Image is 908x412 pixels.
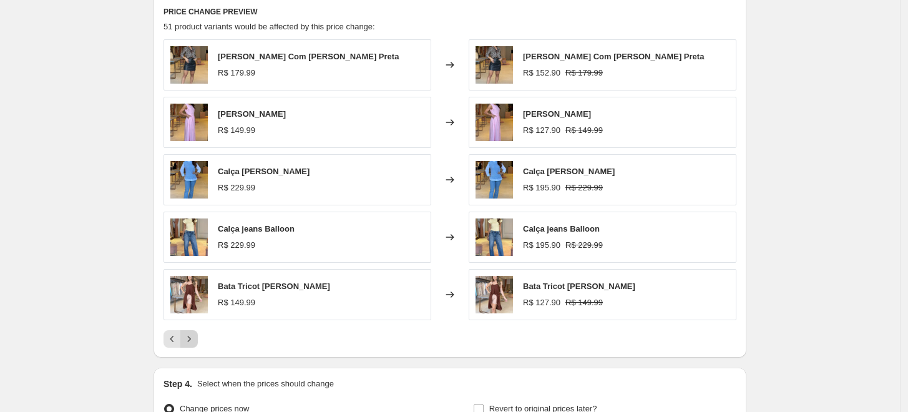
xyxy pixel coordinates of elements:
span: Calça [PERSON_NAME] [218,167,310,176]
img: img_6716-5c460b89dca90db38b17539590143072-640-0_a065bba2-e017-42ca-a074-4d4e7aee96f4_80x.webp [476,161,513,199]
div: R$ 127.90 [523,124,560,137]
img: img_6952-83bf6ca490320abc2117540570309410-640-0_ec78dda2-c9a1-426e-985d-dc5416cb52ab_80x.webp [170,218,208,256]
span: Bata Tricot [PERSON_NAME] [523,282,635,291]
button: Previous [164,330,181,348]
strike: R$ 229.99 [565,239,603,252]
img: img_6716-5c460b89dca90db38b17539590143072-640-0_a065bba2-e017-42ca-a074-4d4e7aee96f4_80x.webp [170,161,208,199]
img: img_9338-be271f19dd10c3183317560588643636-640-0_80x.webp [170,276,208,313]
span: Calça jeans Balloon [523,224,600,233]
div: R$ 179.99 [218,67,255,79]
img: img_1331-b2e17df43fc4cc3fd917447280036545-640-0_80x.webp [476,46,513,84]
span: Calça [PERSON_NAME] [523,167,615,176]
span: [PERSON_NAME] [523,109,591,119]
div: R$ 195.90 [523,239,560,252]
span: [PERSON_NAME] [218,109,286,119]
span: [PERSON_NAME] Com [PERSON_NAME] Preta [218,52,399,61]
span: Bata Tricot [PERSON_NAME] [218,282,330,291]
img: img_6293-88e702c7cb9286464a17537996623695-640-0_80x.webp [476,104,513,141]
img: img_1331-b2e17df43fc4cc3fd917447280036545-640-0_80x.webp [170,46,208,84]
nav: Pagination [164,330,198,348]
span: 51 product variants would be affected by this price change: [164,22,375,31]
img: img_9338-be271f19dd10c3183317560588643636-640-0_80x.webp [476,276,513,313]
div: R$ 229.99 [218,182,255,194]
span: [PERSON_NAME] Com [PERSON_NAME] Preta [523,52,704,61]
div: R$ 152.90 [523,67,560,79]
div: R$ 195.90 [523,182,560,194]
img: img_6952-83bf6ca490320abc2117540570309410-640-0_ec78dda2-c9a1-426e-985d-dc5416cb52ab_80x.webp [476,218,513,256]
div: R$ 127.90 [523,297,560,309]
img: img_6293-88e702c7cb9286464a17537996623695-640-0_80x.webp [170,104,208,141]
strike: R$ 149.99 [565,124,603,137]
div: R$ 149.99 [218,124,255,137]
strike: R$ 179.99 [565,67,603,79]
strike: R$ 149.99 [565,297,603,309]
h6: PRICE CHANGE PREVIEW [164,7,736,17]
h2: Step 4. [164,378,192,390]
div: R$ 149.99 [218,297,255,309]
div: R$ 229.99 [218,239,255,252]
p: Select when the prices should change [197,378,334,390]
strike: R$ 229.99 [565,182,603,194]
span: Calça jeans Balloon [218,224,295,233]
button: Next [180,330,198,348]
